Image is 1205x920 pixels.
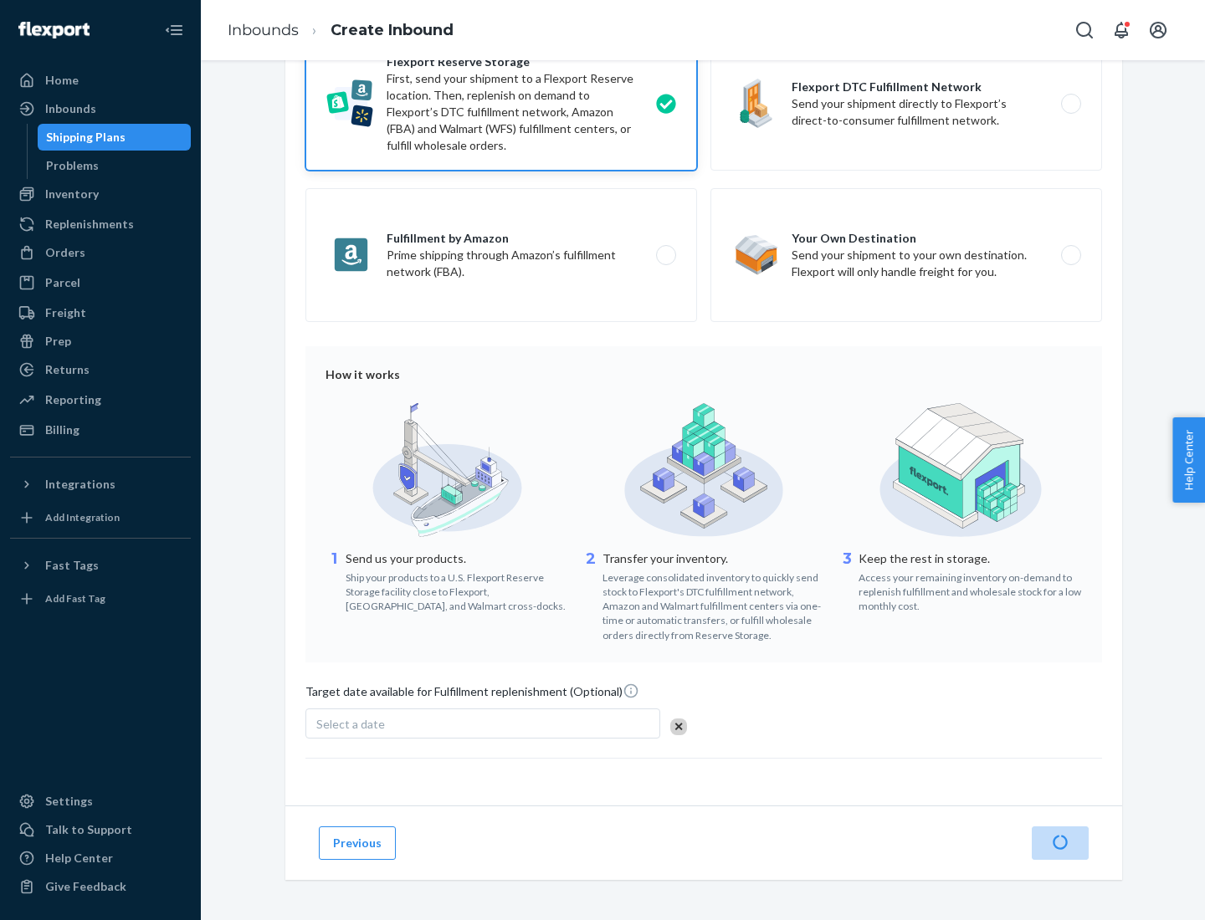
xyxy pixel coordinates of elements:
[316,717,385,731] span: Select a date
[838,549,855,613] div: 3
[10,386,191,413] a: Reporting
[45,591,105,606] div: Add Fast Tag
[45,72,79,89] div: Home
[1172,417,1205,503] button: Help Center
[326,366,1082,383] div: How it works
[45,510,120,524] div: Add Integration
[10,239,191,266] a: Orders
[45,244,85,261] div: Orders
[10,504,191,531] a: Add Integration
[46,157,99,174] div: Problems
[10,95,191,122] a: Inbounds
[1068,13,1101,47] button: Open Search Box
[214,6,467,55] ol: breadcrumbs
[602,567,826,642] div: Leverage consolidated inventory to quickly send stock to Flexport's DTC fulfillment network, Amaz...
[45,100,96,117] div: Inbounds
[319,826,396,860] button: Previous
[602,550,826,567] p: Transfer your inventory.
[10,417,191,443] a: Billing
[582,549,599,642] div: 2
[228,21,299,39] a: Inbounds
[45,422,79,438] div: Billing
[1105,13,1138,47] button: Open notifications
[10,181,191,207] a: Inventory
[10,356,191,383] a: Returns
[45,878,126,895] div: Give Feedback
[10,845,191,871] a: Help Center
[1032,826,1089,860] button: Next
[10,788,191,815] a: Settings
[45,793,93,810] div: Settings
[157,13,191,47] button: Close Navigation
[859,550,1082,567] p: Keep the rest in storage.
[45,821,132,838] div: Talk to Support
[46,129,126,146] div: Shipping Plans
[326,549,342,613] div: 1
[346,567,569,613] div: Ship your products to a U.S. Flexport Reserve Storage facility close to Flexport, [GEOGRAPHIC_DAT...
[45,216,134,233] div: Replenishments
[10,873,191,900] button: Give Feedback
[10,585,191,612] a: Add Fast Tag
[305,682,639,707] span: Target date available for Fulfillment replenishment (Optional)
[45,186,99,202] div: Inventory
[38,124,192,151] a: Shipping Plans
[10,67,191,94] a: Home
[10,471,191,498] button: Integrations
[45,333,71,350] div: Prep
[331,21,454,39] a: Create Inbound
[10,816,191,843] a: Talk to Support
[45,476,115,493] div: Integrations
[10,269,191,296] a: Parcel
[18,22,90,38] img: Flexport logo
[45,274,80,291] div: Parcel
[45,304,86,321] div: Freight
[38,152,192,179] a: Problems
[859,567,1082,613] div: Access your remaining inventory on-demand to replenish fulfillment and wholesale stock for a low ...
[45,361,90,378] div: Returns
[45,850,113,866] div: Help Center
[10,552,191,579] button: Fast Tags
[45,391,101,408] div: Reporting
[10,211,191,238] a: Replenishments
[346,550,569,567] p: Send us your products.
[10,328,191,355] a: Prep
[45,557,99,574] div: Fast Tags
[10,299,191,326] a: Freight
[1141,13,1175,47] button: Open account menu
